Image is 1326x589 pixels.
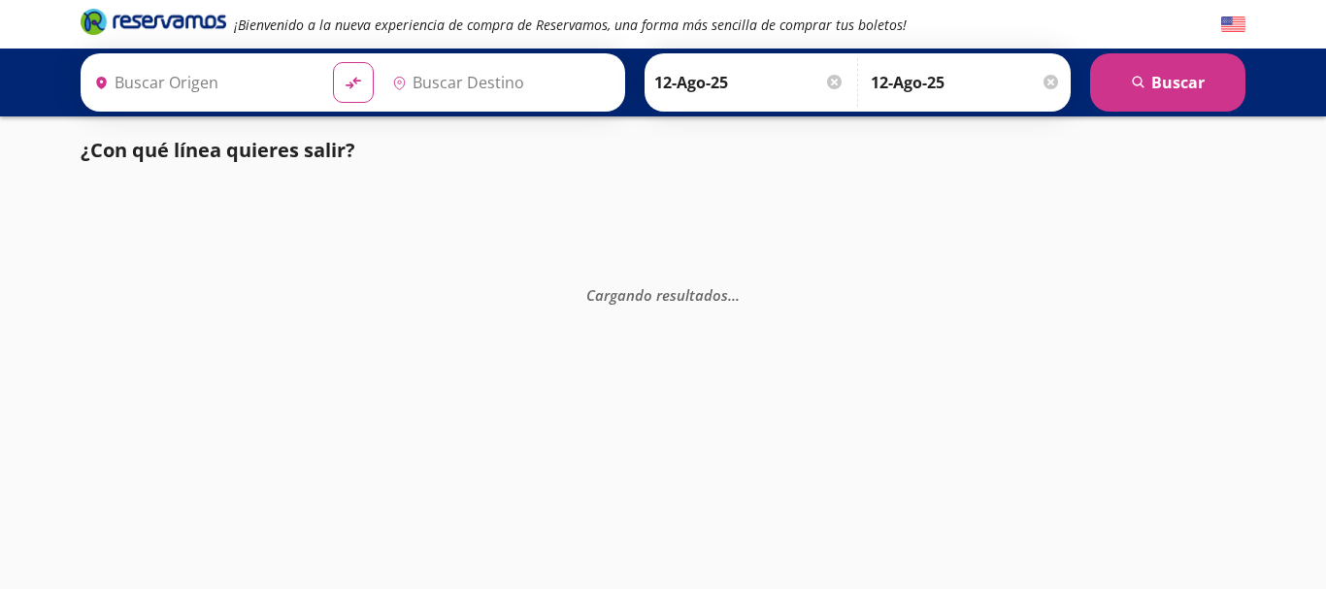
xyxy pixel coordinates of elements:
input: Buscar Destino [384,58,615,107]
input: Buscar Origen [86,58,317,107]
em: ¡Bienvenido a la nueva experiencia de compra de Reservamos, una forma más sencilla de comprar tus... [234,16,907,34]
span: . [732,284,736,304]
p: ¿Con qué línea quieres salir? [81,136,355,165]
span: . [728,284,732,304]
em: Cargando resultados [586,284,740,304]
i: Brand Logo [81,7,226,36]
a: Brand Logo [81,7,226,42]
button: Buscar [1090,53,1245,112]
button: English [1221,13,1245,37]
input: Elegir Fecha [654,58,845,107]
span: . [736,284,740,304]
input: Opcional [871,58,1061,107]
